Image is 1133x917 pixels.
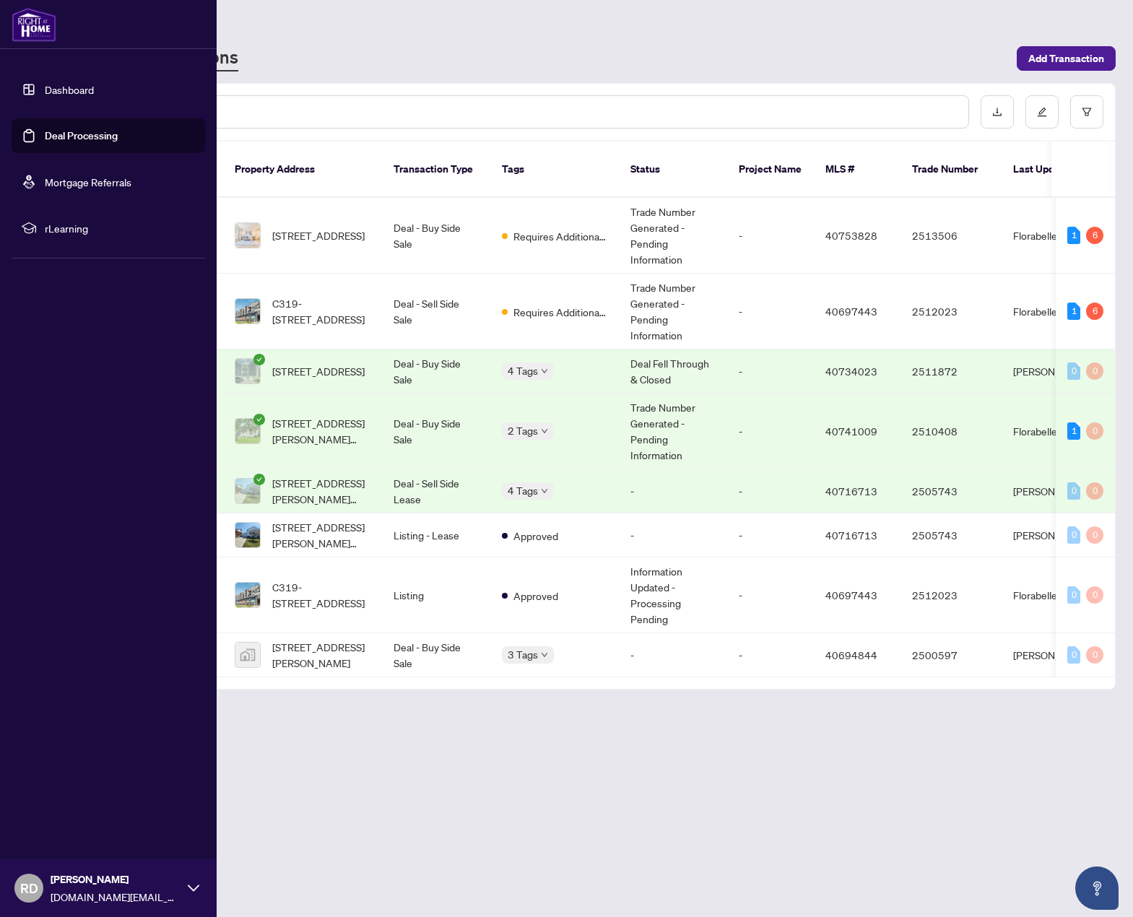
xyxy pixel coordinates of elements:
[272,363,365,379] span: [STREET_ADDRESS]
[235,223,260,248] img: thumbnail-img
[619,633,727,677] td: -
[900,469,1002,513] td: 2505743
[382,394,490,469] td: Deal - Buy Side Sale
[20,878,38,898] span: RD
[727,349,814,394] td: -
[1028,47,1104,70] span: Add Transaction
[900,198,1002,274] td: 2513506
[508,646,538,663] span: 3 Tags
[619,349,727,394] td: Deal Fell Through & Closed
[382,633,490,677] td: Deal - Buy Side Sale
[727,469,814,513] td: -
[541,487,548,495] span: down
[900,513,1002,557] td: 2505743
[619,513,727,557] td: -
[619,469,727,513] td: -
[619,557,727,633] td: Information Updated - Processing Pending
[1067,526,1080,544] div: 0
[541,427,548,435] span: down
[1002,557,1110,633] td: Florabelle Tabije
[900,557,1002,633] td: 2512023
[1002,633,1110,677] td: [PERSON_NAME]
[513,588,558,604] span: Approved
[1025,95,1059,129] button: edit
[1037,107,1047,117] span: edit
[382,469,490,513] td: Deal - Sell Side Lease
[814,142,900,198] th: MLS #
[45,220,195,236] span: rLearning
[541,651,548,659] span: down
[619,394,727,469] td: Trade Number Generated - Pending Information
[1067,227,1080,244] div: 1
[1002,349,1110,394] td: [PERSON_NAME]
[825,484,877,497] span: 40716713
[1067,422,1080,440] div: 1
[1082,107,1092,117] span: filter
[513,228,607,244] span: Requires Additional Docs
[1086,362,1103,380] div: 0
[900,394,1002,469] td: 2510408
[900,274,1002,349] td: 2512023
[900,633,1002,677] td: 2500597
[45,129,118,142] a: Deal Processing
[235,299,260,323] img: thumbnail-img
[727,557,814,633] td: -
[253,474,265,485] span: check-circle
[1067,303,1080,320] div: 1
[1070,95,1103,129] button: filter
[1067,362,1080,380] div: 0
[1086,227,1103,244] div: 6
[1002,394,1110,469] td: Florabelle Tabije
[272,295,370,327] span: C319-[STREET_ADDRESS]
[727,633,814,677] td: -
[12,7,56,42] img: logo
[235,479,260,503] img: thumbnail-img
[272,639,370,671] span: [STREET_ADDRESS][PERSON_NAME]
[727,274,814,349] td: -
[1002,513,1110,557] td: [PERSON_NAME]
[1067,482,1080,500] div: 0
[382,513,490,557] td: Listing - Lease
[382,142,490,198] th: Transaction Type
[45,175,131,188] a: Mortgage Referrals
[382,349,490,394] td: Deal - Buy Side Sale
[513,304,607,320] span: Requires Additional Docs
[1067,586,1080,604] div: 0
[253,354,265,365] span: check-circle
[541,368,548,375] span: down
[1067,646,1080,664] div: 0
[727,198,814,274] td: -
[825,648,877,661] span: 40694844
[1002,469,1110,513] td: [PERSON_NAME]
[272,475,370,507] span: [STREET_ADDRESS][PERSON_NAME][PERSON_NAME]
[382,557,490,633] td: Listing
[508,482,538,499] span: 4 Tags
[272,579,370,611] span: C319-[STREET_ADDRESS]
[727,513,814,557] td: -
[619,142,727,198] th: Status
[382,274,490,349] td: Deal - Sell Side Sale
[51,889,181,905] span: [DOMAIN_NAME][EMAIL_ADDRESS][DOMAIN_NAME]
[272,227,365,243] span: [STREET_ADDRESS]
[727,394,814,469] td: -
[508,362,538,379] span: 4 Tags
[825,529,877,542] span: 40716713
[272,519,370,551] span: [STREET_ADDRESS][PERSON_NAME][PERSON_NAME]
[992,107,1002,117] span: download
[1086,482,1103,500] div: 0
[900,142,1002,198] th: Trade Number
[1002,142,1110,198] th: Last Updated By
[825,229,877,242] span: 40753828
[1075,866,1119,910] button: Open asap
[51,872,181,887] span: [PERSON_NAME]
[1002,198,1110,274] td: Florabelle Tabije
[825,425,877,438] span: 40741009
[900,349,1002,394] td: 2511872
[508,422,538,439] span: 2 Tags
[235,523,260,547] img: thumbnail-img
[981,95,1014,129] button: download
[1017,46,1116,71] button: Add Transaction
[1086,422,1103,440] div: 0
[272,415,370,447] span: [STREET_ADDRESS][PERSON_NAME][PERSON_NAME]
[223,142,382,198] th: Property Address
